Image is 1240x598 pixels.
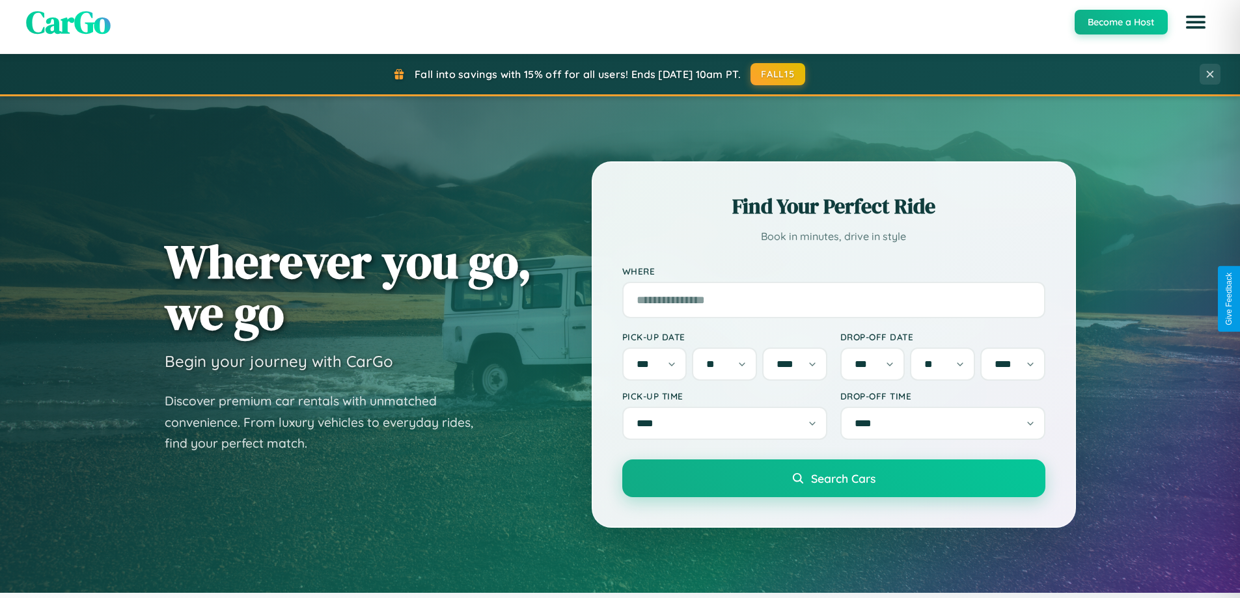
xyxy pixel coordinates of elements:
label: Where [622,265,1045,277]
button: Search Cars [622,459,1045,497]
h2: Find Your Perfect Ride [622,192,1045,221]
div: Give Feedback [1224,273,1233,325]
button: Open menu [1178,4,1214,40]
label: Drop-off Time [840,390,1045,401]
h1: Wherever you go, we go [165,236,532,338]
button: Become a Host [1075,10,1168,34]
p: Book in minutes, drive in style [622,227,1045,246]
span: Fall into savings with 15% off for all users! Ends [DATE] 10am PT. [415,68,741,81]
label: Pick-up Time [622,390,827,401]
h3: Begin your journey with CarGo [165,351,393,371]
span: CarGo [26,1,111,44]
button: FALL15 [751,63,805,85]
label: Drop-off Date [840,331,1045,342]
label: Pick-up Date [622,331,827,342]
p: Discover premium car rentals with unmatched convenience. From luxury vehicles to everyday rides, ... [165,390,490,454]
span: Search Cars [811,471,875,485]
